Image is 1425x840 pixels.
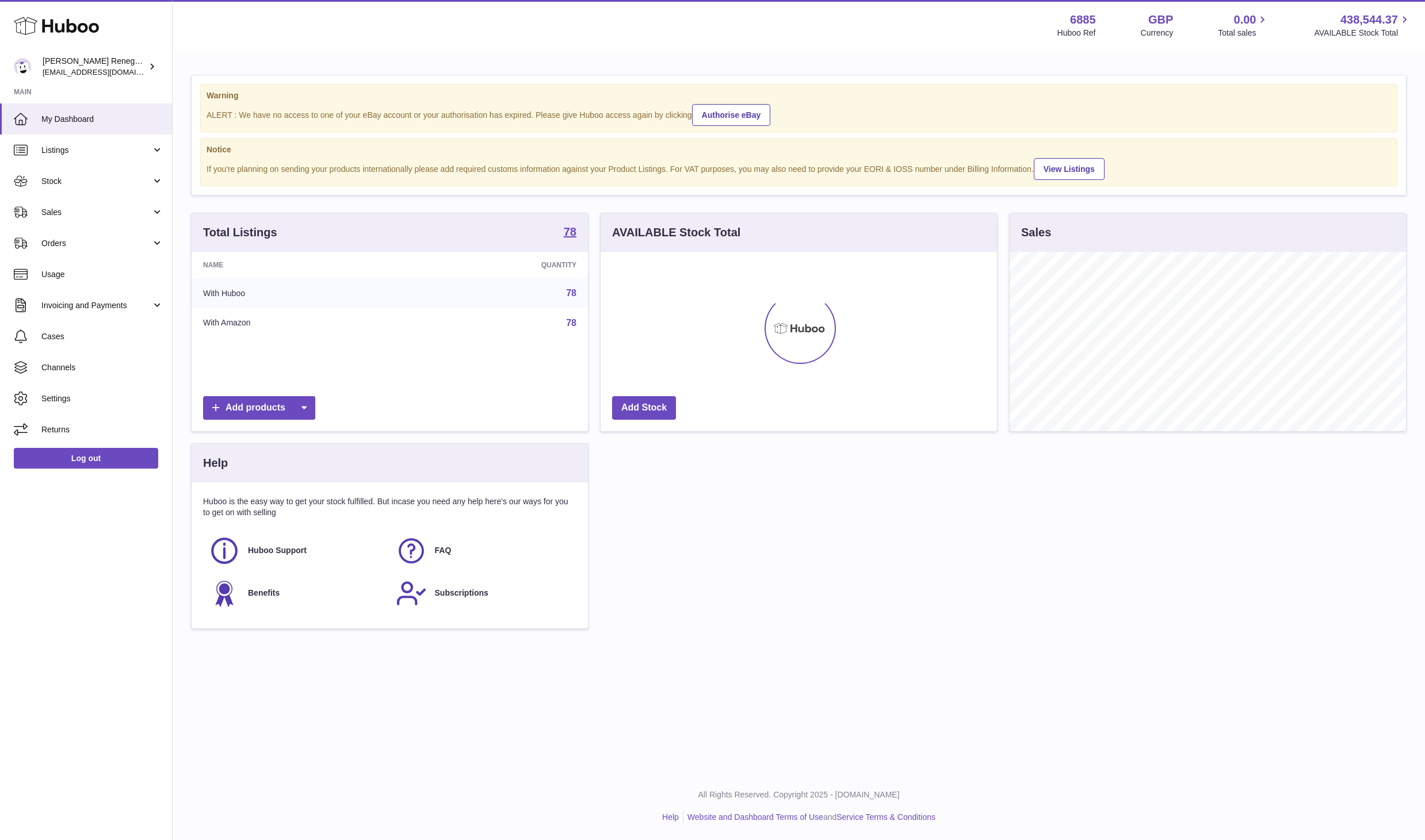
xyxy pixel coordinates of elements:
[1218,12,1269,39] a: 0.00 Total sales
[396,535,571,566] a: FAQ
[1340,12,1398,28] span: 438,544.37
[1034,158,1105,180] a: View Listings
[1314,28,1411,39] span: AVAILABLE Stock Total
[207,144,1391,155] strong: Notice
[836,812,935,822] a: Service Terms & Conditions
[564,226,576,240] a: 78
[1314,12,1411,39] a: 438,544.37 AVAILABLE Stock Total
[41,114,163,125] span: My Dashboard
[1218,28,1269,39] span: Total sales
[182,789,1416,800] p: All Rights Reserved. Copyright 2025 - [DOMAIN_NAME]
[203,455,228,471] h3: Help
[41,362,163,373] span: Channels
[1148,12,1173,28] strong: GBP
[192,278,408,308] td: With Huboo
[692,104,771,126] a: Authorise eBay
[209,535,384,566] a: Huboo Support
[1141,28,1174,39] div: Currency
[207,90,1391,101] strong: Warning
[207,102,1391,126] div: ALERT : We have no access to one of your eBay account or your authorisation has expired. Please g...
[14,58,31,75] img: directordarren@gmail.com
[14,448,158,469] a: Log out
[612,225,740,240] h3: AVAILABLE Stock Total
[612,396,676,420] a: Add Stock
[41,207,151,218] span: Sales
[564,226,576,237] strong: 78
[683,812,935,823] li: and
[41,424,163,435] span: Returns
[43,56,146,78] div: [PERSON_NAME] Renegade Productions -UK account
[396,578,571,609] a: Subscriptions
[41,393,163,404] span: Settings
[435,588,488,599] span: Subscriptions
[209,578,384,609] a: Benefits
[207,156,1391,180] div: If you're planning on sending your products internationally please add required customs informati...
[566,318,576,328] a: 78
[248,545,307,556] span: Huboo Support
[435,545,452,556] span: FAQ
[41,238,151,249] span: Orders
[1057,28,1096,39] div: Huboo Ref
[41,300,151,311] span: Invoicing and Payments
[41,331,163,342] span: Cases
[687,812,823,822] a: Website and Dashboard Terms of Use
[203,396,315,420] a: Add products
[203,496,576,518] p: Huboo is the easy way to get your stock fulfilled. But incase you need any help here's our ways f...
[1021,225,1051,240] h3: Sales
[192,308,408,338] td: With Amazon
[1070,12,1096,28] strong: 6885
[41,176,151,187] span: Stock
[43,67,169,76] span: [EMAIL_ADDRESS][DOMAIN_NAME]
[408,252,588,278] th: Quantity
[41,145,151,156] span: Listings
[192,252,408,278] th: Name
[566,288,576,298] a: 78
[662,812,679,822] a: Help
[203,225,277,240] h3: Total Listings
[1234,12,1256,28] span: 0.00
[248,588,280,599] span: Benefits
[41,269,163,280] span: Usage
